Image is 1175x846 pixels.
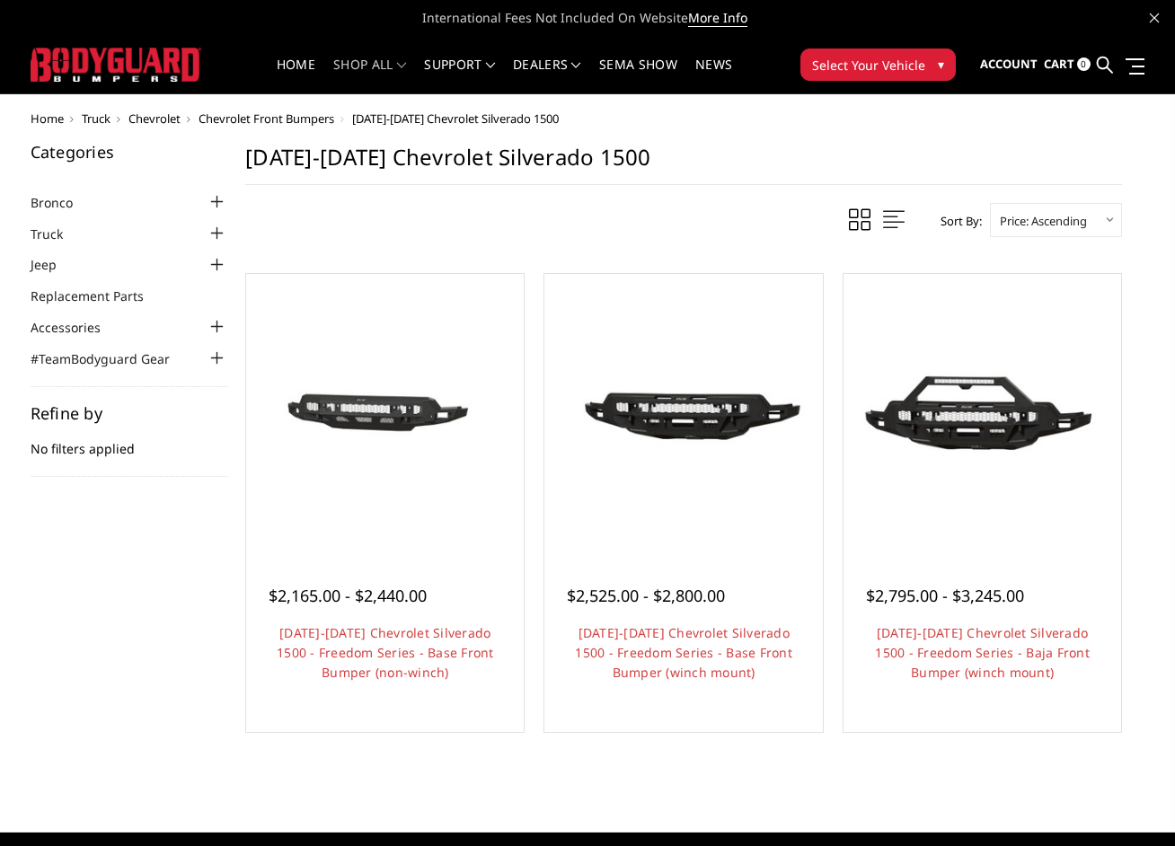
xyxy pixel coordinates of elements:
a: Dealers [513,58,581,93]
a: Chevrolet [128,110,181,127]
a: [DATE]-[DATE] Chevrolet Silverado 1500 - Freedom Series - Baja Front Bumper (winch mount) [875,624,1090,681]
h5: Categories [31,144,228,160]
h1: [DATE]-[DATE] Chevrolet Silverado 1500 [245,144,1122,185]
img: BODYGUARD BUMPERS [31,48,201,81]
a: #TeamBodyguard Gear [31,349,192,368]
a: Truck [82,110,110,127]
button: Select Your Vehicle [800,48,956,81]
span: $2,525.00 - $2,800.00 [567,585,725,606]
span: Select Your Vehicle [812,56,925,75]
a: [DATE]-[DATE] Chevrolet Silverado 1500 - Freedom Series - Base Front Bumper (non-winch) [277,624,494,681]
a: 2022-2025 Chevrolet Silverado 1500 - Freedom Series - Base Front Bumper (winch mount) 2022-2025 C... [549,278,817,547]
a: Accessories [31,318,123,337]
span: Cart [1044,56,1074,72]
span: [DATE]-[DATE] Chevrolet Silverado 1500 [352,110,559,127]
a: shop all [333,58,406,93]
span: ▾ [938,55,944,74]
span: 0 [1077,57,1091,71]
label: Sort By: [931,207,982,234]
a: Support [424,58,495,93]
div: No filters applied [31,405,228,477]
img: 2022-2025 Chevrolet Silverado 1500 - Freedom Series - Baja Front Bumper (winch mount) [848,338,1117,488]
a: Truck [31,225,85,243]
span: Account [980,56,1038,72]
a: Replacement Parts [31,286,166,305]
a: News [695,58,732,93]
h5: Refine by [31,405,228,421]
span: $2,165.00 - $2,440.00 [269,585,427,606]
a: Home [31,110,64,127]
img: 2022-2025 Chevrolet Silverado 1500 - Freedom Series - Base Front Bumper (winch mount) [549,338,817,488]
span: $2,795.00 - $3,245.00 [866,585,1024,606]
a: [DATE]-[DATE] Chevrolet Silverado 1500 - Freedom Series - Base Front Bumper (winch mount) [575,624,792,681]
a: Chevrolet Front Bumpers [199,110,334,127]
a: Account [980,40,1038,89]
a: Jeep [31,255,79,274]
a: Cart 0 [1044,40,1091,89]
a: SEMA Show [599,58,677,93]
a: 2022-2025 Chevrolet Silverado 1500 - Freedom Series - Baja Front Bumper (winch mount) [848,278,1117,547]
a: 2022-2025 Chevrolet Silverado 1500 - Freedom Series - Base Front Bumper (non-winch) 2022-2025 Che... [251,278,519,547]
a: Home [277,58,315,93]
a: More Info [688,9,747,27]
a: Bronco [31,193,95,212]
